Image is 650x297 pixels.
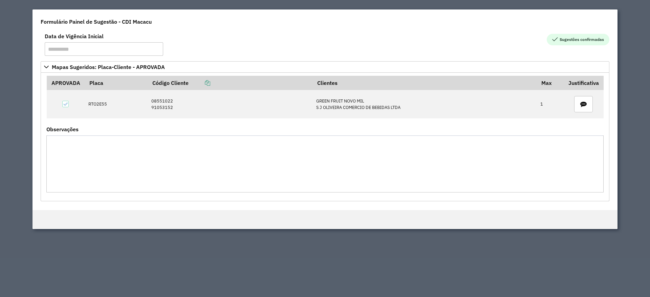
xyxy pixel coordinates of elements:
[41,18,152,26] h4: Formulário Painel de Sugestão - CDI Macacu
[41,61,609,73] a: Mapas Sugeridos: Placa-Cliente - APROVADA
[148,90,312,118] td: 08551022 91053152
[547,34,609,45] span: Sugestões confirmadas
[45,32,104,40] label: Data de Vigência Inicial
[312,90,537,118] td: GREEN FRUIT NOVO MIL S J OLIVEIRA COMERCIO DE BEBIDAS LTDA
[312,76,537,90] th: Clientes
[85,76,148,90] th: Placa
[148,76,312,90] th: Código Cliente
[85,90,148,118] td: RTO2E55
[52,64,165,70] span: Mapas Sugeridos: Placa-Cliente - APROVADA
[47,76,85,90] th: APROVADA
[189,79,210,86] a: Copiar
[537,76,564,90] th: Max
[537,90,564,118] td: 1
[46,125,79,133] label: Observações
[564,76,603,90] th: Justificativa
[41,73,609,201] div: Mapas Sugeridos: Placa-Cliente - APROVADA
